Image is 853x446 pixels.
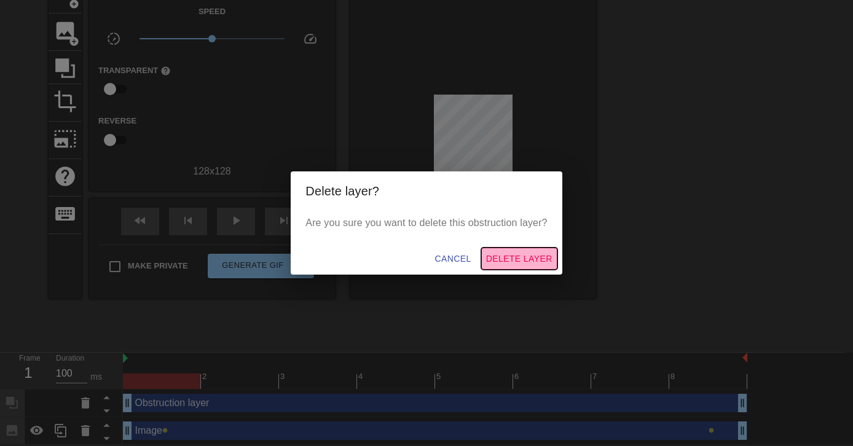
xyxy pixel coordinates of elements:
button: Cancel [430,248,476,270]
span: Cancel [434,251,471,267]
p: Are you sure you want to delete this obstruction layer? [305,216,547,230]
h2: Delete layer? [305,181,547,201]
button: Delete Layer [481,248,557,270]
span: Delete Layer [486,251,552,267]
